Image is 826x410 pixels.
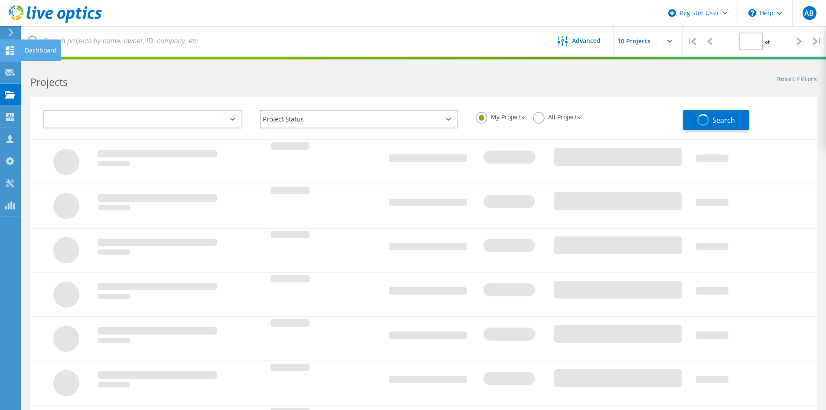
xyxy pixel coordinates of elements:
[808,26,826,57] div: |
[748,9,756,17] svg: \n
[30,75,68,89] b: Projects
[712,115,735,125] span: Search
[572,38,601,44] span: Advanced
[683,26,701,57] div: |
[25,47,57,53] div: Dashboard
[9,18,102,24] a: Live Optics Dashboard
[777,76,817,83] a: Reset Filters
[476,112,524,120] label: My Projects
[533,112,580,120] label: All Projects
[683,110,749,130] button: Search
[260,110,459,128] div: Project Status
[22,26,545,56] input: Search projects by name, owner, ID, company, etc
[765,38,770,46] span: of
[804,10,814,16] span: AB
